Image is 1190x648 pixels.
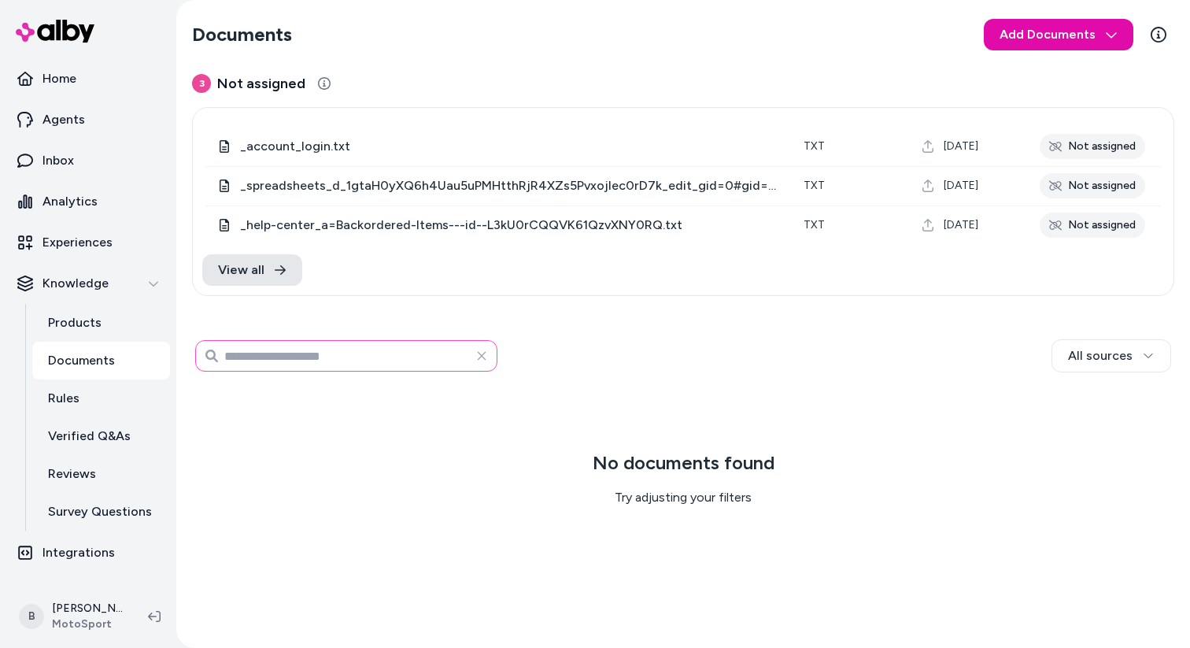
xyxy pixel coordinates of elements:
[1040,173,1145,198] div: Not assigned
[944,217,978,233] span: [DATE]
[42,69,76,88] p: Home
[9,591,135,642] button: B[PERSON_NAME]MotoSport
[6,60,170,98] a: Home
[615,488,752,507] p: Try adjusting your filters
[6,534,170,572] a: Integrations
[42,274,109,293] p: Knowledge
[42,110,85,129] p: Agents
[48,502,152,521] p: Survey Questions
[48,465,96,483] p: Reviews
[944,178,978,194] span: [DATE]
[192,74,211,93] span: 3
[240,176,778,195] span: _spreadsheets_d_1gtaH0yXQ6h4Uau5uPMHtthRjR4XZs5Pvxojlec0rD7k_edit_gid=0#gid=0.txt
[6,265,170,302] button: Knowledge
[217,72,305,94] span: Not assigned
[42,543,115,562] p: Integrations
[1068,346,1133,365] span: All sources
[218,261,264,280] span: View all
[202,254,302,286] a: View all
[6,183,170,220] a: Analytics
[593,450,774,476] h3: No documents found
[218,176,778,195] div: _spreadsheets_d_1gtaH0yXQ6h4Uau5uPMHtthRjR4XZs5Pvxojlec0rD7k_edit_gid=0#gid=0.txt
[1040,134,1145,159] div: Not assigned
[804,179,825,192] span: txt
[52,601,123,617] p: [PERSON_NAME]
[6,224,170,261] a: Experiences
[218,216,778,235] div: _help-center_a=Backordered-Items---id--L3kU0rCQQVK61QzvXNY0RQ.txt
[48,313,102,332] p: Products
[48,427,131,446] p: Verified Q&As
[19,604,44,629] span: B
[1040,213,1145,238] div: Not assigned
[52,617,123,632] span: MotoSport
[944,139,978,154] span: [DATE]
[32,455,170,493] a: Reviews
[48,351,115,370] p: Documents
[32,304,170,342] a: Products
[42,151,74,170] p: Inbox
[804,139,825,153] span: txt
[32,417,170,455] a: Verified Q&As
[32,342,170,380] a: Documents
[6,142,170,180] a: Inbox
[1051,339,1171,372] button: All sources
[240,216,778,235] span: _help-center_a=Backordered-Items---id--L3kU0rCQQVK61QzvXNY0RQ.txt
[984,19,1133,50] button: Add Documents
[48,389,79,408] p: Rules
[804,218,825,231] span: txt
[16,20,94,43] img: alby Logo
[32,493,170,531] a: Survey Questions
[240,137,778,156] span: _account_login.txt
[42,233,113,252] p: Experiences
[6,101,170,139] a: Agents
[42,192,98,211] p: Analytics
[218,137,778,156] div: _account_login.txt
[192,22,292,47] h2: Documents
[32,380,170,417] a: Rules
